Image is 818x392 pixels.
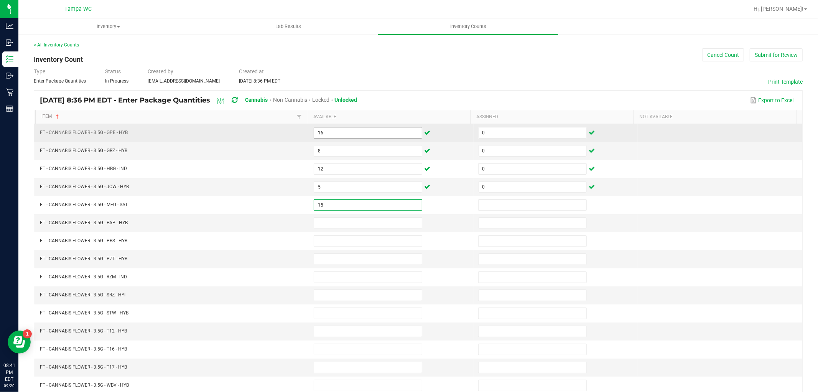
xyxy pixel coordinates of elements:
span: Inventory [19,23,198,30]
span: Non-Cannabis [273,97,307,103]
span: Inventory Count [34,55,83,63]
span: Unlocked [335,97,357,103]
inline-svg: Retail [6,88,13,96]
span: Hi, [PERSON_NAME]! [754,6,803,12]
a: Inventory [18,18,198,35]
span: Type [34,68,45,74]
inline-svg: Outbound [6,72,13,79]
th: Assigned [470,110,633,124]
span: FT - CANNABIS FLOWER - 3.5G - WBV - HYB [40,382,129,388]
p: 08:41 PM EDT [3,362,15,383]
span: FT - CANNABIS FLOWER - 3.5G - GPE - HYB [40,130,128,135]
span: Cannabis [245,97,268,103]
span: FT - CANNABIS FLOWER - 3.5G - PBS - HYB [40,238,127,243]
span: In Progress [105,78,128,84]
div: [DATE] 8:36 PM EDT - Enter Package Quantities [40,93,363,108]
button: Export to Excel [748,94,796,107]
span: Enter Package Quantities [34,78,86,84]
span: FT - CANNABIS FLOWER - 3.5G - JCW - HYB [40,184,129,189]
iframe: Resource center unread badge [23,329,32,339]
p: 09/20 [3,383,15,389]
span: [DATE] 8:36 PM EDT [239,78,280,84]
inline-svg: Analytics [6,22,13,30]
span: FT - CANNABIS FLOWER - 3.5G - PAP - HYB [40,220,128,225]
span: Status [105,68,121,74]
inline-svg: Inbound [6,39,13,46]
span: FT - CANNABIS FLOWER - 3.5G - RZM - IND [40,274,127,280]
span: Lab Results [265,23,311,30]
span: FT - CANNABIS FLOWER - 3.5G - T17 - HYB [40,364,127,370]
button: Submit for Review [750,48,803,61]
span: Locked [312,97,329,103]
span: FT - CANNABIS FLOWER - 3.5G - T12 - HYB [40,328,127,334]
button: Cancel Count [702,48,744,61]
span: Sortable [54,114,61,120]
a: Inventory Counts [378,18,558,35]
span: FT - CANNABIS FLOWER - 3.5G - MFU - SAT [40,202,128,207]
span: Inventory Counts [440,23,497,30]
span: Tampa WC [65,6,92,12]
a: < All Inventory Counts [34,42,79,48]
span: [EMAIL_ADDRESS][DOMAIN_NAME] [148,78,220,84]
span: FT - CANNABIS FLOWER - 3.5G - GRZ - HYB [40,148,127,153]
span: Created by [148,68,173,74]
a: ItemSortable [41,114,295,120]
span: Created at [239,68,264,74]
inline-svg: Reports [6,105,13,112]
a: Lab Results [198,18,378,35]
button: Print Template [768,78,803,86]
inline-svg: Inventory [6,55,13,63]
th: Available [307,110,470,124]
iframe: Resource center [8,331,31,354]
span: FT - CANNABIS FLOWER - 3.5G - HBG - IND [40,166,127,171]
span: FT - CANNABIS FLOWER - 3.5G - PZT - HYB [40,256,127,261]
span: FT - CANNABIS FLOWER - 3.5G - T16 - HYB [40,346,127,352]
span: FT - CANNABIS FLOWER - 3.5G - STW - HYB [40,310,128,316]
th: Not Available [633,110,796,124]
a: Filter [295,112,304,122]
span: FT - CANNABIS FLOWER - 3.5G - SRZ - HYI [40,292,125,298]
